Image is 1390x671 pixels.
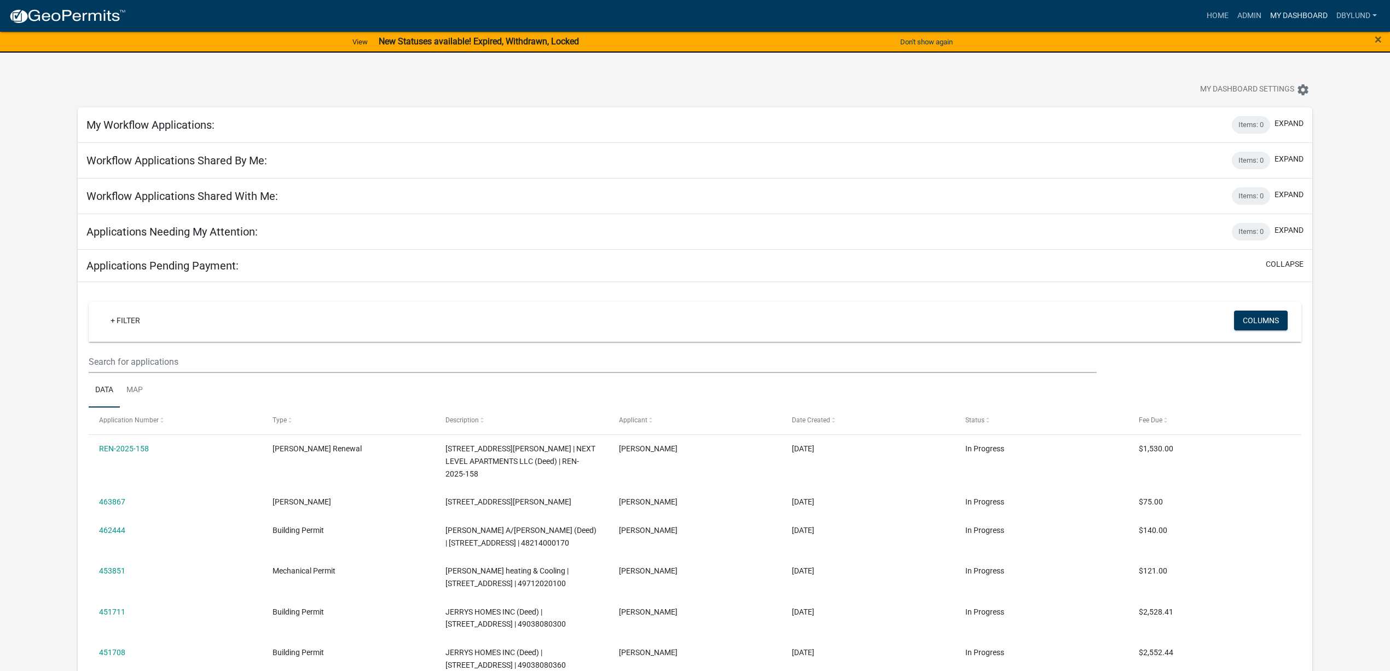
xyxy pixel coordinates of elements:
span: Building Permit [273,526,324,535]
button: expand [1275,189,1304,200]
a: Map [120,373,149,408]
datatable-header-cell: Type [262,408,436,434]
a: 451711 [99,607,125,616]
i: settings [1296,83,1310,96]
strong: New Statuses available! Expired, Withdrawn, Locked [379,36,579,47]
h5: Applications Pending Payment: [86,259,239,272]
h5: Applications Needing My Attention: [86,225,258,238]
datatable-header-cell: Date Created [781,408,955,434]
span: Building Permit [273,607,324,616]
datatable-header-cell: Status [955,408,1128,434]
span: In Progress [965,444,1004,453]
span: 08/18/2025 [792,444,814,453]
button: expand [1275,118,1304,129]
span: 07/23/2025 [792,566,814,575]
div: Items: 0 [1232,223,1270,240]
span: $2,528.41 [1139,607,1173,616]
span: 07/18/2025 [792,607,814,616]
span: In Progress [965,566,1004,575]
span: Application Number [99,416,159,424]
span: Bussanmas heating & Cooling | 704 E TRAIL RIDGE PL | 49712020100 [445,566,569,588]
span: 208 S J ST | NEXT LEVEL APARTMENTS LLC (Deed) | REN-2025-158 [445,444,595,478]
span: Fee Due [1139,416,1162,424]
button: expand [1275,225,1304,236]
span: JERRYS HOMES INC (Deed) | 504 N 20TH ST | 49038080300 [445,607,566,629]
a: 453851 [99,566,125,575]
span: $75.00 [1139,497,1163,506]
a: 463867 [99,497,125,506]
span: 07/18/2025 [792,648,814,657]
span: In Progress [965,526,1004,535]
span: Rental Registration [273,497,331,506]
a: My Dashboard [1266,5,1332,26]
span: $1,530.00 [1139,444,1173,453]
span: 404 E PLAINVIEW AVE | SWANSON, DAMIAN (Deed) | 463867 [445,497,571,506]
span: Status [965,416,984,424]
span: $2,552.44 [1139,648,1173,657]
span: adam [619,648,677,657]
h5: My Workflow Applications: [86,118,215,131]
span: My Dashboard Settings [1200,83,1294,96]
a: View [348,33,372,51]
div: Items: 0 [1232,187,1270,205]
span: Rental Registration Renewal [273,444,362,453]
span: Applicant [619,416,647,424]
a: Home [1202,5,1233,26]
span: adam [619,607,677,616]
a: dbylund [1332,5,1381,26]
datatable-header-cell: Application Number [89,408,262,434]
span: In Progress [965,497,1004,506]
span: 08/14/2025 [792,497,814,506]
span: JERRYS HOMES INC (Deed) | 503 N 20TH ST | 49038080360 [445,648,566,669]
button: expand [1275,153,1304,165]
a: REN-2025-158 [99,444,149,453]
input: Search for applications [89,351,1097,373]
h5: Workflow Applications Shared By Me: [86,154,267,167]
span: Bill Bussanmas [619,566,677,575]
button: Close [1375,33,1382,46]
span: In Progress [965,607,1004,616]
datatable-header-cell: Description [435,408,609,434]
span: $140.00 [1139,526,1167,535]
h5: Workflow Applications Shared With Me: [86,190,278,203]
span: Date Created [792,416,830,424]
span: Building Permit [273,648,324,657]
button: Columns [1234,311,1288,330]
span: Description [445,416,479,424]
span: × [1375,32,1382,47]
div: Items: 0 [1232,116,1270,134]
span: Mike Boge [619,444,677,453]
span: Damian J Swanson [619,497,677,506]
a: Admin [1233,5,1266,26]
div: Items: 0 [1232,152,1270,169]
button: My Dashboard Settingssettings [1191,79,1318,100]
span: Mechanical Permit [273,566,335,575]
span: ARCHER, BRANT A/ROBIN (Deed) | 1410 E BOSTON AVE | 48214000170 [445,526,596,547]
span: $121.00 [1139,566,1167,575]
span: Type [273,416,287,424]
span: Brant Archer [619,526,677,535]
datatable-header-cell: Fee Due [1128,408,1301,434]
span: In Progress [965,648,1004,657]
button: collapse [1266,259,1304,270]
a: + Filter [102,311,149,330]
a: Data [89,373,120,408]
span: 08/11/2025 [792,526,814,535]
datatable-header-cell: Applicant [609,408,782,434]
button: Don't show again [896,33,957,51]
a: 451708 [99,648,125,657]
a: 462444 [99,526,125,535]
